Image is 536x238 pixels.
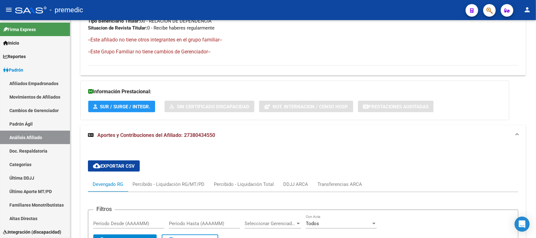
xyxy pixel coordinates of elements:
div: Devengado RG [93,181,123,188]
button: Exportar CSV [88,160,140,172]
mat-icon: cloud_download [93,162,100,170]
mat-icon: person [523,6,531,14]
div: Transferencias ARCA [317,181,362,188]
span: - premedic [50,3,83,17]
span: SUR / SURGE / INTEGR. [100,104,150,110]
span: Integración (discapacidad) [3,229,61,235]
h4: --Este afiliado no tiene otros integrantes en el grupo familiar-- [88,36,518,43]
div: Percibido - Liquidación RG/MT/PD [133,181,204,188]
h4: --Este Grupo Familiar no tiene cambios de Gerenciador-- [88,48,518,55]
span: 00 - RELACION DE DEPENDENCIA [88,18,212,24]
strong: Tipo Beneficiario Titular: [88,18,140,24]
span: Padrón [3,67,23,73]
mat-icon: menu [5,6,13,14]
span: Inicio [3,40,19,46]
span: Todos [306,221,319,227]
h3: Filtros [93,205,115,214]
span: Firma Express [3,26,36,33]
span: Seleccionar Gerenciador [245,221,295,227]
div: Percibido - Liquidación Total [214,181,274,188]
button: Sin Certificado Discapacidad [165,101,254,112]
button: Not. Internacion / Censo Hosp. [259,101,353,112]
span: Not. Internacion / Censo Hosp. [273,104,348,110]
span: Exportar CSV [93,163,135,169]
button: Prestaciones Auditadas [358,101,434,112]
mat-expansion-panel-header: Aportes y Contribuciones del Afiliado: 27380434550 [80,125,526,145]
h3: Información Prestacional: [88,87,501,96]
div: Open Intercom Messenger [515,217,530,232]
strong: Situacion de Revista Titular: [88,25,147,31]
span: 0 - Recibe haberes regularmente [88,25,214,31]
span: Aportes y Contribuciones del Afiliado: 27380434550 [97,132,215,138]
span: Reportes [3,53,26,60]
button: SUR / SURGE / INTEGR. [88,101,155,112]
span: Prestaciones Auditadas [368,104,429,110]
div: DDJJ ARCA [283,181,308,188]
span: Sin Certificado Discapacidad [177,104,249,110]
